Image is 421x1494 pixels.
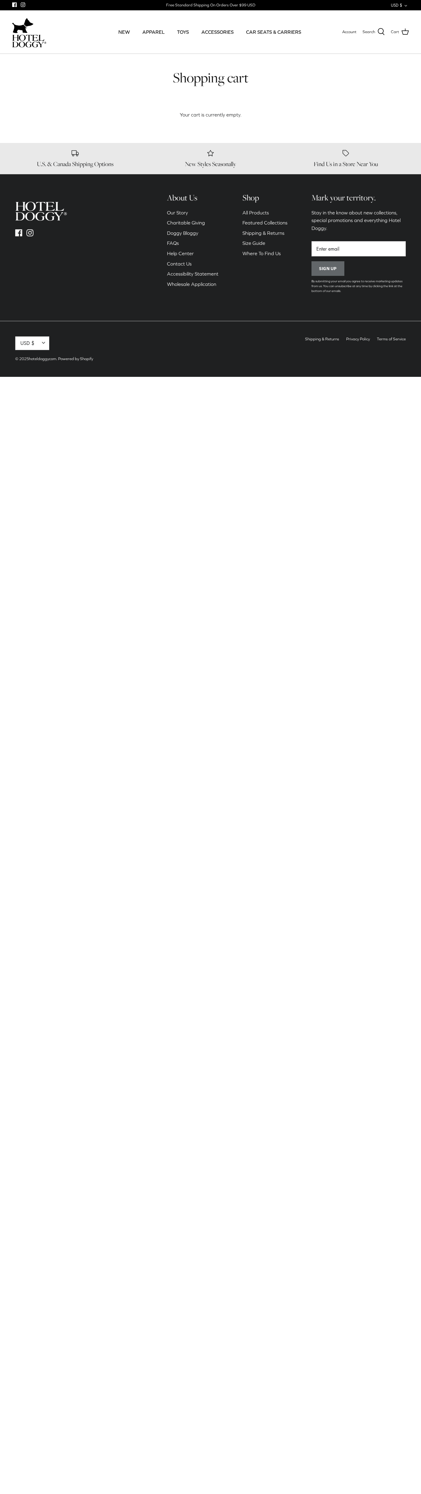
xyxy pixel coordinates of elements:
h6: Mark your territory. [311,193,406,203]
h6: Find Us in a Store Near You [283,160,409,168]
a: Powered by Shopify [58,356,93,361]
span: © 2025 . [15,356,57,361]
button: Sign up [311,261,344,276]
span: Search [363,29,375,35]
a: Charitable Giving [167,220,205,225]
h6: Shop [242,193,287,203]
a: Cart [391,28,409,36]
a: All Products [242,210,269,215]
a: Help Center [167,251,194,256]
div: Secondary navigation [236,193,294,300]
p: Your cart is currently empty. [12,111,409,119]
div: Free Standard Shipping On Orders Over $99 USD [166,2,255,8]
a: Instagram [21,2,25,7]
a: FAQs [167,240,179,246]
h6: U.S. & Canada Shipping Options [12,160,138,168]
img: hoteldoggycom [15,202,67,221]
a: Facebook [12,2,17,7]
input: Email [311,241,406,256]
a: Shipping & Returns [242,230,284,236]
ul: Secondary navigation [302,336,409,345]
a: CAR SEATS & CARRIERS [241,22,307,42]
div: Secondary navigation [161,193,224,300]
button: USD $ [15,336,49,350]
img: hoteldoggycom [12,35,46,47]
a: Account [342,29,357,35]
a: Free Standard Shipping On Orders Over $99 USD [166,1,255,10]
p: By submitting your email you agree to receive marketing updates from us. You can unsubscribe at a... [311,279,406,294]
a: Size Guide [242,240,265,246]
h6: About Us [167,193,218,203]
a: NEW [113,22,135,42]
h6: New Styles Seasonally [148,160,274,168]
a: Accessibility Statement [167,271,218,276]
a: Featured Collections [242,220,287,225]
span: Cart [391,29,399,35]
a: TOYS [172,22,194,42]
a: Doggy Bloggy [167,230,198,236]
a: U.S. & Canada Shipping Options [12,149,138,168]
img: dog-icon.svg [12,16,33,35]
a: Where To Find Us [242,251,281,256]
span: Account [342,30,357,34]
a: Shipping & Returns [305,337,339,341]
a: Contact Us [167,261,192,266]
h1: Shopping cart [12,69,409,87]
a: APPAREL [137,22,170,42]
a: hoteldoggycom [29,356,56,361]
a: Terms of Service [377,337,406,341]
a: Our Story [167,210,188,215]
p: Stay in the know about new collections, special promotions and everything Hotel Doggy. [311,209,406,232]
a: Instagram [26,229,33,236]
a: Facebook [15,229,22,236]
a: Search [363,28,385,36]
a: Privacy Policy [346,337,370,341]
a: hoteldoggycom [12,16,46,47]
a: Wholesale Application [167,281,216,287]
a: Find Us in a Store Near You [283,149,409,168]
div: Primary navigation [90,22,329,42]
a: ACCESSORIES [196,22,239,42]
